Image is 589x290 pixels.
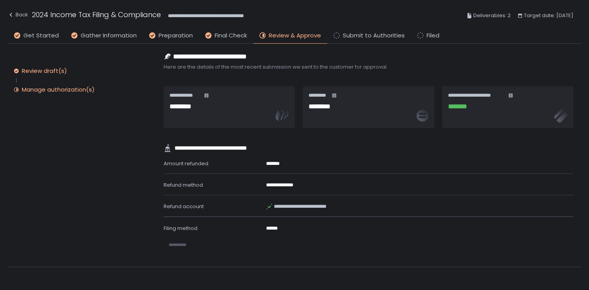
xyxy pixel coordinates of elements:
span: Refund method [164,181,203,189]
div: Manage authorization(s) [22,86,95,94]
div: Review draft(s) [22,67,67,75]
span: Filing method [164,225,198,232]
span: Preparation [159,31,193,40]
button: Back [8,9,28,22]
span: Get Started [23,31,59,40]
span: Deliverables: 2 [473,11,511,20]
span: Review & Approve [269,31,321,40]
span: Gather Information [81,31,137,40]
span: Final Check [215,31,247,40]
span: Amount refunded [164,160,208,167]
span: Filed [427,31,439,40]
span: Refund account [164,203,204,210]
span: Target date: [DATE] [524,11,573,20]
span: Submit to Authorities [343,31,405,40]
div: Back [8,10,28,19]
h1: 2024 Income Tax Filing & Compliance [32,9,161,20]
span: Here are the details of the most recent submission we sent to the customer for approval. [164,64,573,71]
